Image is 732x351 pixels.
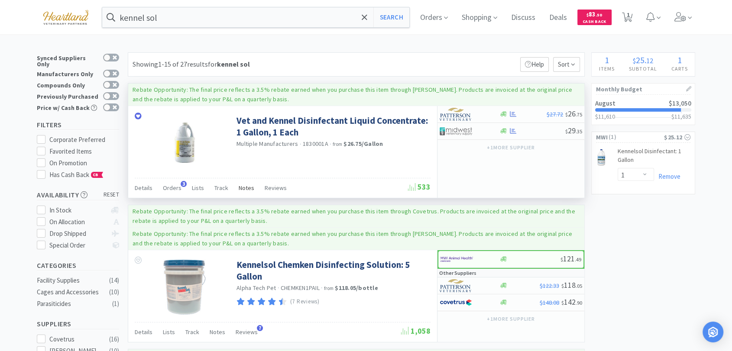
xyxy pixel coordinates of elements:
[520,57,549,72] p: Help
[540,299,559,306] span: $148.08
[703,322,723,342] div: Open Intercom Messenger
[236,284,276,292] a: Alpha Tech Pet
[49,135,120,145] div: Corporate Preferred
[547,110,563,118] span: $27.72
[102,7,409,27] input: Search by item, sku, manufacturer, ingredient, size...
[576,111,582,118] span: . 75
[37,70,99,77] div: Manufacturers Only
[49,217,107,227] div: On Allocation
[49,158,120,168] div: On Promotion
[109,334,119,345] div: ( 16 )
[596,132,608,142] span: MWI
[595,100,615,106] h2: August
[156,259,213,315] img: ef5adef1034e4e1b98606e1aa0e041e7_54594.png
[335,284,378,292] strong: $118.05 / bottle
[49,240,107,251] div: Special Order
[664,132,690,142] div: $25.12
[608,133,664,142] span: ( 1 )
[208,60,250,68] span: for
[576,283,582,289] span: . 05
[565,111,568,118] span: $
[37,261,119,270] h5: Categories
[560,256,563,263] span: $
[483,142,539,154] button: +1more supplier
[576,299,582,306] span: . 90
[596,12,602,18] span: . 50
[265,184,287,192] span: Reviews
[49,171,104,179] span: Has Cash Back
[605,55,609,65] span: 1
[109,275,119,286] div: ( 14 )
[664,64,695,73] h4: Carts
[440,125,472,138] img: 4dd14cff54a648ac9e977f0c5da9bc2e_5.png
[622,64,664,73] h4: Subtotal
[565,126,582,135] span: 29
[91,172,100,177] span: CB
[565,109,582,119] span: 26
[440,108,472,121] img: f5e969b455434c6296c6d81ef179fa71_3.png
[440,279,472,292] img: f5e969b455434c6296c6d81ef179fa71_3.png
[163,184,181,192] span: Orders
[236,259,428,283] a: Kennelsol Chemken Disinfecting Solution: 5 Gallon
[596,84,690,95] h1: Monthly Budget
[575,256,581,263] span: . 49
[561,283,564,289] span: $
[109,287,119,297] div: ( 10 )
[37,299,107,309] div: Parasiticides
[671,113,691,119] h3: $
[156,115,213,171] img: c1c10b7af4f146d1a7c535f852815875_113921.jpeg
[37,287,107,297] div: Cages and Accessories
[408,182,431,192] span: 533
[596,149,608,166] img: cdfe4f69799a490bbf1857d32e831547_16418.png
[619,15,636,23] a: 1
[586,12,589,18] span: $
[210,328,225,336] span: Notes
[303,140,328,148] span: 1830001A
[401,326,431,336] span: 1,058
[343,140,383,148] strong: $26.75 / Gallon
[37,120,119,130] h5: Filters
[133,86,572,103] p: Rebate Opportunity: The final price reflects a 3.5% rebate earned when you purchase this item thr...
[440,253,473,266] img: f6b2451649754179b5b4e0c70c3f7cb0_2.png
[37,319,119,329] h5: Suppliers
[654,172,680,180] a: Remove
[135,328,152,336] span: Details
[333,141,342,147] span: from
[192,184,204,192] span: Lists
[133,230,572,247] p: Rebate Opportunity: The final price reflects a 3.5% rebate earned when you purchase this item thr...
[669,99,691,107] span: $13,050
[330,140,331,148] span: ·
[49,334,103,345] div: Covetrus
[49,205,107,216] div: In Stock
[439,269,476,277] p: Other Suppliers
[565,128,568,135] span: $
[633,56,636,65] span: $
[440,296,472,309] img: 77fca1acd8b6420a9015268ca798ef17_1.png
[576,128,582,135] span: . 35
[135,184,152,192] span: Details
[674,113,691,120] span: 11,635
[561,297,582,307] span: 142
[622,56,664,64] div: .
[257,325,263,331] span: 7
[577,6,612,29] a: $83.50Cash Back
[278,284,279,292] span: ·
[592,95,695,125] a: August$13,050$11,610$11,635
[37,5,95,29] img: cad7bdf275c640399d9c6e0c56f98fd2_10.png
[37,54,99,67] div: Synced Suppliers Only
[540,282,559,290] span: $122.33
[508,14,539,22] a: Discuss
[37,103,99,111] div: Price w/ Cash Back
[133,59,250,70] div: Showing 1-15 of 27 results
[163,328,175,336] span: Lists
[646,56,653,65] span: 12
[483,313,539,325] button: +1more supplier
[185,328,199,336] span: Track
[636,55,645,65] span: 25
[546,14,570,22] a: Deals
[37,190,119,200] h5: Availability
[290,297,320,306] p: (7 Reviews)
[104,190,120,200] span: reset
[239,184,254,192] span: Notes
[49,229,107,239] div: Drop Shipped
